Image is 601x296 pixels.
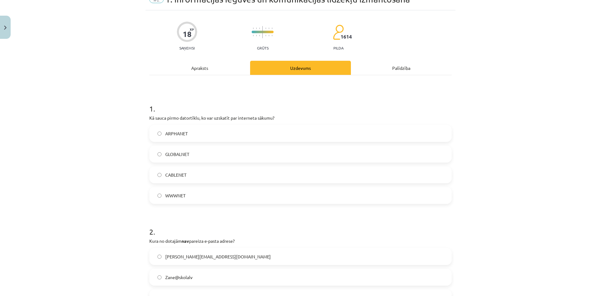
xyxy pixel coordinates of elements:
[190,28,194,31] span: XP
[351,61,452,75] div: Palīdzība
[259,35,260,36] img: icon-short-line-57e1e144782c952c97e751825c79c345078a6d821885a25fce030b3d8c18986b.svg
[157,132,162,136] input: ARPHANET
[165,274,193,281] span: Zane@skolalv
[165,151,189,158] span: GLOBALNET
[257,46,269,50] p: Grūts
[333,46,343,50] p: pilda
[157,173,162,177] input: CABLENET
[149,115,452,121] p: Kā sauca pirmo datortīklu, ko var uzskatīt par interneta sākumu?
[182,238,189,244] strong: nav
[165,253,271,260] span: [PERSON_NAME][EMAIL_ADDRESS][DOMAIN_NAME]
[256,35,257,36] img: icon-short-line-57e1e144782c952c97e751825c79c345078a6d821885a25fce030b3d8c18986b.svg
[253,28,254,29] img: icon-short-line-57e1e144782c952c97e751825c79c345078a6d821885a25fce030b3d8c18986b.svg
[157,255,162,259] input: [PERSON_NAME][EMAIL_ADDRESS][DOMAIN_NAME]
[165,192,186,199] span: WWWNET
[250,61,351,75] div: Uzdevums
[333,24,344,40] img: students-c634bb4e5e11cddfef0936a35e636f08e4e9abd3cc4e673bd6f9a4125e45ecb1.svg
[149,216,452,236] h1: 2 .
[149,93,452,113] h1: 1 .
[341,34,352,39] span: 1614
[165,130,188,137] span: ARPHANET
[149,238,452,244] p: Kura no dotajām pareiza e-pasta adrese?
[253,35,254,36] img: icon-short-line-57e1e144782c952c97e751825c79c345078a6d821885a25fce030b3d8c18986b.svg
[177,46,197,50] p: Saņemsi
[259,28,260,29] img: icon-short-line-57e1e144782c952c97e751825c79c345078a6d821885a25fce030b3d8c18986b.svg
[165,172,187,178] span: CABLENET
[157,194,162,198] input: WWWNET
[149,61,250,75] div: Apraksts
[157,152,162,156] input: GLOBALNET
[4,26,7,30] img: icon-close-lesson-0947bae3869378f0d4975bcd49f059093ad1ed9edebbc8119c70593378902aed.svg
[262,26,263,38] img: icon-long-line-d9ea69661e0d244f92f715978eff75569469978d946b2353a9bb055b3ed8787d.svg
[256,28,257,29] img: icon-short-line-57e1e144782c952c97e751825c79c345078a6d821885a25fce030b3d8c18986b.svg
[157,275,162,279] input: Zane@skolalv
[183,30,192,39] div: 18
